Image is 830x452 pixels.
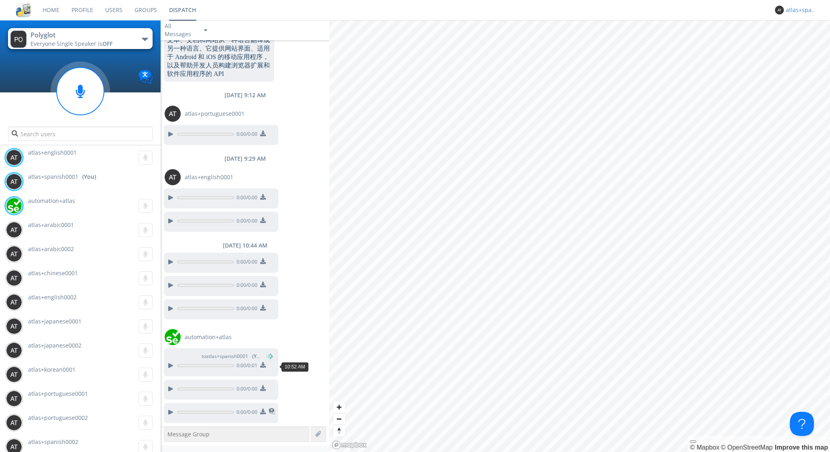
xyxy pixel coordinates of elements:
span: This is a translated message [269,407,275,417]
span: atlas+arabic0002 [28,245,74,253]
span: 0:00 / 0:00 [234,282,257,290]
span: atlas+portuguese0001 [28,390,88,397]
span: atlas+korean0001 [28,366,75,373]
button: Toggle attribution [690,440,696,443]
div: [DATE] 9:12 AM [161,91,329,99]
div: (You) [82,173,96,181]
span: atlas+spanish0002 [28,438,78,446]
img: 373638.png [6,246,22,262]
canvas: Map [329,20,830,452]
img: 373638.png [165,106,181,122]
span: 0:00 / 0:01 [234,362,257,371]
img: cddb5a64eb264b2086981ab96f4c1ba7 [16,3,31,17]
a: Mapbox [690,444,719,451]
img: 373638.png [6,391,22,407]
img: 373638.png [775,6,784,14]
img: download media button [260,409,266,414]
a: Map feedback [775,444,828,451]
a: Mapbox logo [332,440,367,450]
div: atlas+spanish0001 [786,6,816,14]
span: atlas+english0001 [185,173,233,181]
img: d2d01cd9b4174d08988066c6d424eccd [6,198,22,214]
button: Reset bearing to north [333,425,345,436]
img: 373638.png [10,31,27,48]
div: [DATE] 10:44 AM [161,241,329,250]
span: 10:52 AM [285,364,305,370]
a: OpenStreetMap [721,444,773,451]
span: atlas+english0001 [28,149,77,156]
button: Zoom in [333,401,345,413]
span: (You) [252,353,264,360]
span: Single Speaker is [57,40,112,47]
span: 0:00 / 0:00 [234,409,257,417]
img: 373638.png [6,318,22,334]
dc-p: Google Translate 是 Google 开发的一项多语言神经机器翻译服务，用于将文本、文档和网站从一种语言翻译成另一种语言。它提供网站界面、适用于 Android 和 iOS 的移动... [167,19,271,78]
span: automation+atlas [28,197,75,205]
span: 0:00 / 0:00 [234,385,257,394]
img: 373638.png [6,174,22,190]
img: Translation enabled [139,70,153,84]
span: atlas+japanese0001 [28,317,82,325]
span: atlas+spanish0001 [28,173,78,181]
span: atlas+english0002 [28,293,77,301]
div: All Messages [165,22,197,38]
span: automation+atlas [185,333,232,341]
div: Everyone · [31,40,121,48]
img: download media button [260,305,266,311]
img: 373638.png [6,222,22,238]
div: [DATE] 9:29 AM [161,155,329,163]
span: atlas+portuguese0001 [185,110,245,118]
img: 373638.png [6,342,22,358]
img: translated-message [269,408,275,415]
button: Zoom out [333,413,345,425]
img: download media button [260,282,266,287]
img: download media button [260,131,266,136]
img: caret-down-sm.svg [204,29,207,31]
span: Reset bearing to north [333,425,345,436]
span: 0:00 / 0:00 [234,258,257,267]
img: 373638.png [6,270,22,286]
img: 373638.png [165,169,181,185]
img: download media button [260,217,266,223]
span: 0:00 / 0:00 [234,131,257,139]
img: download media button [260,362,266,368]
span: atlas+arabic0001 [28,221,74,229]
span: atlas+japanese0002 [28,342,82,349]
img: download media button [260,258,266,264]
div: Polyglot [31,31,121,40]
span: 0:00 / 0:00 [234,217,257,226]
span: 0:00 / 0:00 [234,194,257,203]
span: 0:00 / 0:00 [234,305,257,314]
span: OFF [102,40,112,47]
span: atlas+portuguese0002 [28,414,88,421]
span: to atlas+spanish0001 [202,353,262,360]
img: 373638.png [6,415,22,431]
iframe: Toggle Customer Support [790,412,814,436]
input: Search users [8,127,153,141]
img: 373638.png [6,294,22,310]
button: PolyglotEveryone·Single Speaker isOFF [8,28,153,49]
img: d2d01cd9b4174d08988066c6d424eccd [165,329,181,345]
span: atlas+chinese0001 [28,269,78,277]
img: 373638.png [6,149,22,166]
img: download media button [260,194,266,200]
img: 373638.png [6,366,22,382]
img: download media button [260,385,266,391]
